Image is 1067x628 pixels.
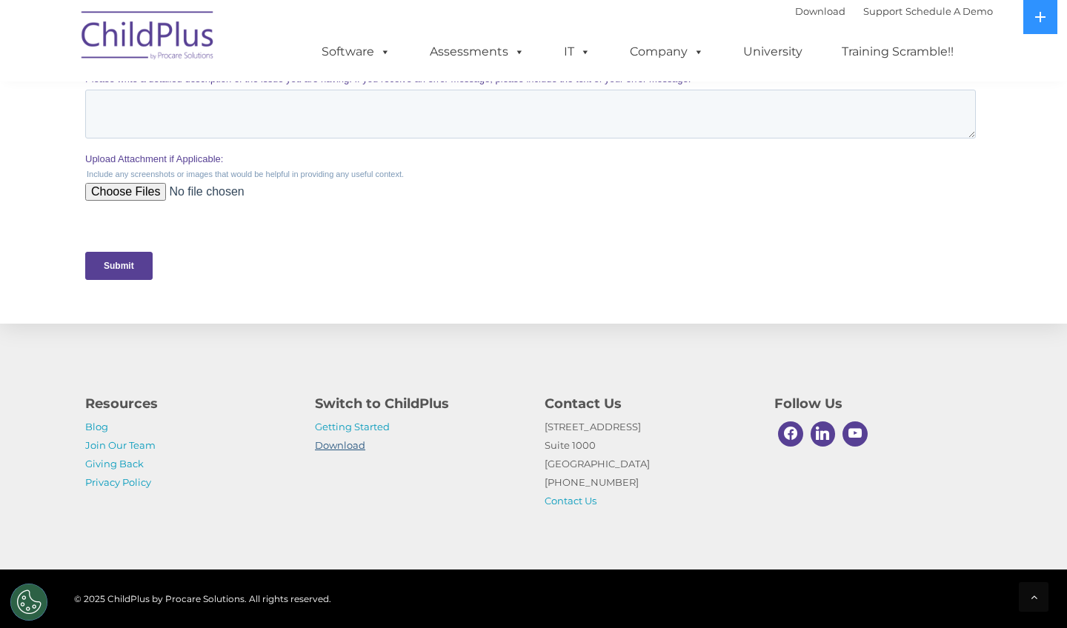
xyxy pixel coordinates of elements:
[315,439,365,451] a: Download
[905,5,993,17] a: Schedule A Demo
[774,418,807,450] a: Facebook
[863,5,903,17] a: Support
[774,393,982,414] h4: Follow Us
[74,593,331,604] span: © 2025 ChildPlus by Procare Solutions. All rights reserved.
[545,418,752,510] p: [STREET_ADDRESS] Suite 1000 [GEOGRAPHIC_DATA] [PHONE_NUMBER]
[415,37,539,67] a: Assessments
[545,495,596,507] a: Contact Us
[74,1,222,75] img: ChildPlus by Procare Solutions
[85,476,151,488] a: Privacy Policy
[827,37,968,67] a: Training Scramble!!
[839,418,871,450] a: Youtube
[549,37,605,67] a: IT
[807,418,840,450] a: Linkedin
[448,86,493,97] span: Last name
[728,37,817,67] a: University
[795,5,993,17] font: |
[795,5,845,17] a: Download
[85,393,293,414] h4: Resources
[85,421,108,432] a: Blog
[315,393,522,414] h4: Switch to ChildPlus
[85,458,144,470] a: Giving Back
[307,37,405,67] a: Software
[448,147,511,158] span: Phone number
[10,584,47,621] button: Cookies Settings
[315,421,390,432] a: Getting Started
[85,439,156,451] a: Join Our Team
[545,393,752,414] h4: Contact Us
[615,37,719,67] a: Company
